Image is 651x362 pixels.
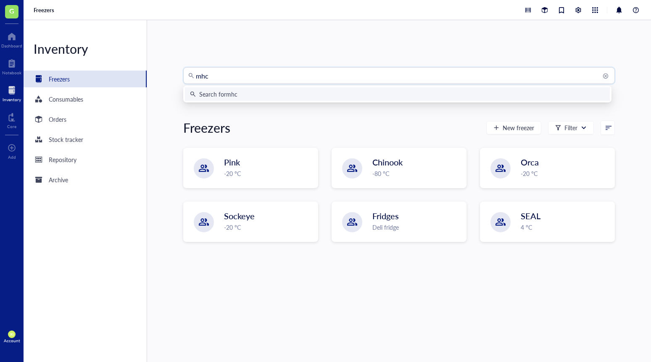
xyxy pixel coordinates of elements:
[372,156,403,168] span: Chinook
[224,156,240,168] span: Pink
[486,121,541,134] button: New freezer
[224,169,313,178] div: -20 °C
[24,111,147,128] a: Orders
[521,223,609,232] div: 4 °C
[49,94,83,104] div: Consumables
[24,40,147,57] div: Inventory
[49,74,70,84] div: Freezers
[24,151,147,168] a: Repository
[7,124,16,129] div: Core
[372,223,461,232] div: Deli fridge
[372,210,399,222] span: Fridges
[24,71,147,87] a: Freezers
[521,156,539,168] span: Orca
[199,89,237,99] div: Search for mhc
[4,338,20,343] div: Account
[1,43,22,48] div: Dashboard
[49,175,68,184] div: Archive
[503,124,534,131] span: New freezer
[564,123,577,132] div: Filter
[521,210,540,222] span: SEAL
[224,210,255,222] span: Sockeye
[34,6,56,14] a: Freezers
[2,70,21,75] div: Notebook
[1,30,22,48] a: Dashboard
[49,135,83,144] div: Stock tracker
[372,169,461,178] div: -80 °C
[9,5,14,16] span: G
[7,110,16,129] a: Core
[224,223,313,232] div: -20 °C
[183,119,230,136] div: Freezers
[49,155,76,164] div: Repository
[49,115,66,124] div: Orders
[24,131,147,148] a: Stock tracker
[24,91,147,108] a: Consumables
[3,84,21,102] a: Inventory
[2,57,21,75] a: Notebook
[24,171,147,188] a: Archive
[521,169,609,178] div: -20 °C
[8,155,16,160] div: Add
[3,97,21,102] div: Inventory
[10,333,13,336] span: BG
